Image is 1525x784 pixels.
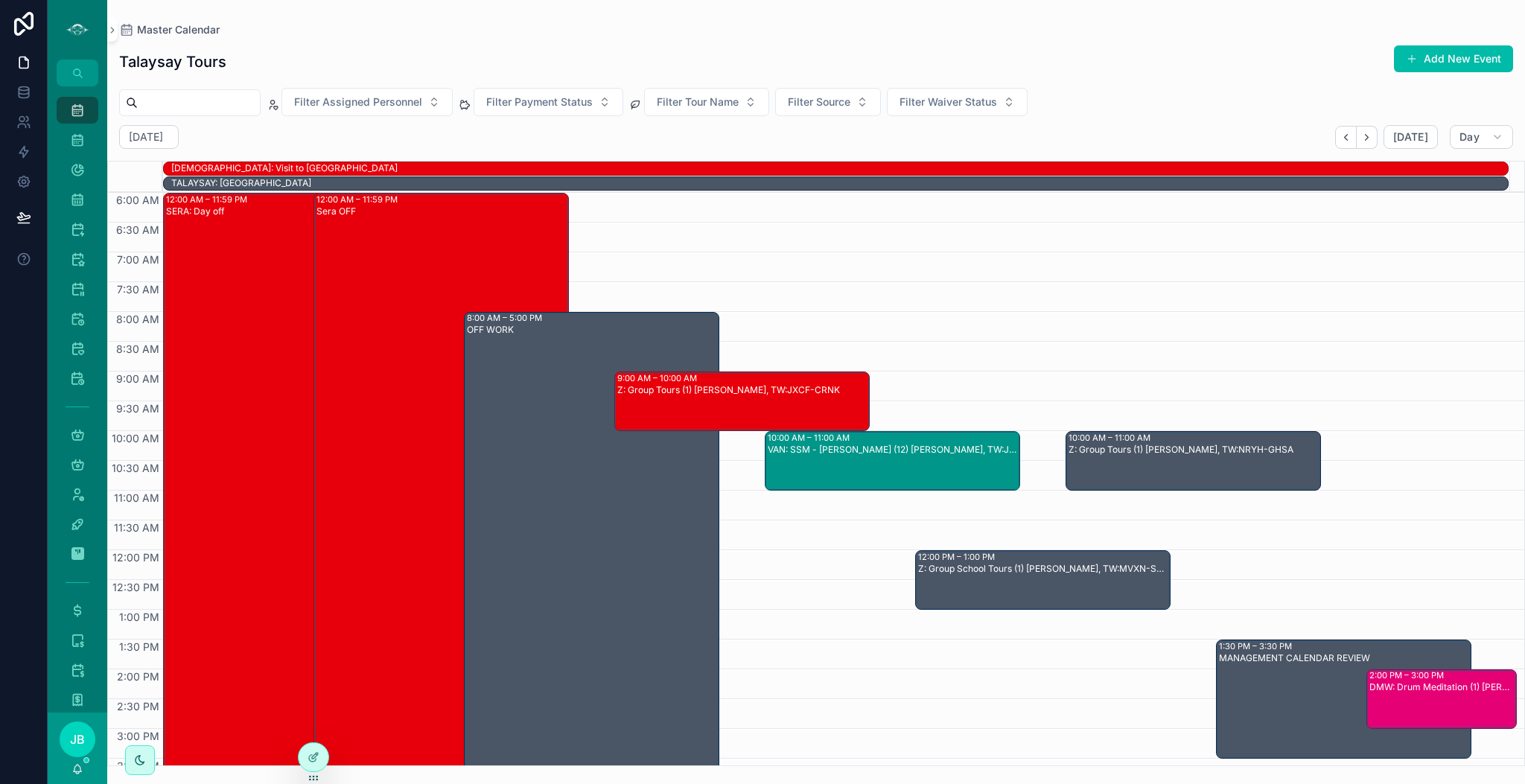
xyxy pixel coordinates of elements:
[1459,130,1480,144] span: Day
[316,194,567,205] div: 12:00 AM – 11:59 PM
[109,581,163,593] span: 12:30 PM
[617,384,868,396] div: Z: Group Tours (1) [PERSON_NAME], TW:JXCF-CRNK
[1367,670,1516,728] div: 2:00 PM – 3:00 PMDMW: Drum Meditation (1) [PERSON_NAME], TW:JAUM-PBCE
[1069,444,1319,456] div: Z: Group Tours (1) [PERSON_NAME], TW:NRYH-GHSA
[788,95,850,109] span: Filter Source
[1393,130,1428,144] span: [DATE]
[775,88,881,116] button: Select Button
[137,22,220,37] span: Master Calendar
[108,462,163,474] span: 10:30 AM
[1369,669,1515,681] div: 2:00 PM – 3:00 PM
[70,730,85,748] span: JB
[166,205,417,217] div: SERA: Day off
[467,324,718,336] div: OFF WORK
[171,176,1508,190] div: TALAYSAY: Japan
[486,95,593,109] span: Filter Payment Status
[113,730,163,742] span: 3:00 PM
[916,551,1170,609] div: 12:00 PM – 1:00 PMZ: Group School Tours (1) [PERSON_NAME], TW:MVXN-SMGE
[887,88,1028,116] button: Select Button
[112,342,163,355] span: 8:30 AM
[768,444,1019,456] div: VAN: SSM - [PERSON_NAME] (12) [PERSON_NAME], TW:JGZX-RAIH
[644,88,769,116] button: Select Button
[1066,432,1320,490] div: 10:00 AM – 11:00 AMZ: Group Tours (1) [PERSON_NAME], TW:NRYH-GHSA
[66,18,89,42] img: App logo
[294,95,422,109] span: Filter Assigned Personnel
[113,759,163,772] span: 3:30 PM
[1219,640,1470,652] div: 1:30 PM – 3:30 PM
[1357,126,1378,149] button: Next
[171,162,1508,174] div: [DEMOGRAPHIC_DATA]: Visit to [GEOGRAPHIC_DATA]
[474,88,623,116] button: Select Button
[113,253,163,266] span: 7:00 AM
[115,640,163,653] span: 1:30 PM
[112,313,163,325] span: 8:00 AM
[129,130,163,144] h2: [DATE]
[900,95,997,109] span: Filter Waiver Status
[1219,652,1470,664] div: MANAGEMENT CALENDAR REVIEW
[110,491,163,504] span: 11:00 AM
[113,670,163,683] span: 2:00 PM
[109,551,163,564] span: 12:00 PM
[119,51,226,72] h1: Talaysay Tours
[113,283,163,296] span: 7:30 AM
[1394,45,1513,72] button: Add New Event
[1217,640,1471,758] div: 1:30 PM – 3:30 PMMANAGEMENT CALENDAR REVIEW
[1335,126,1357,149] button: Back
[166,194,417,205] div: 12:00 AM – 11:59 PM
[657,95,739,109] span: Filter Tour Name
[316,205,567,217] div: Sera OFF
[281,88,453,116] button: Select Button
[918,551,1169,563] div: 12:00 PM – 1:00 PM
[115,611,163,623] span: 1:00 PM
[1069,432,1319,444] div: 10:00 AM – 11:00 AM
[112,402,163,415] span: 9:30 AM
[1384,125,1438,149] button: [DATE]
[768,432,1019,444] div: 10:00 AM – 11:00 AM
[617,372,868,384] div: 9:00 AM – 10:00 AM
[48,86,107,713] div: scrollable content
[765,432,1019,490] div: 10:00 AM – 11:00 AMVAN: SSM - [PERSON_NAME] (12) [PERSON_NAME], TW:JGZX-RAIH
[171,177,1508,189] div: TALAYSAY: [GEOGRAPHIC_DATA]
[112,223,163,236] span: 6:30 AM
[113,700,163,713] span: 2:30 PM
[918,563,1169,575] div: Z: Group School Tours (1) [PERSON_NAME], TW:MVXN-SMGE
[119,22,220,37] a: Master Calendar
[112,372,163,385] span: 9:00 AM
[108,432,163,444] span: 10:00 AM
[112,194,163,206] span: 6:00 AM
[467,312,718,324] div: 8:00 AM – 5:00 PM
[1369,681,1515,693] div: DMW: Drum Meditation (1) [PERSON_NAME], TW:JAUM-PBCE
[615,372,869,430] div: 9:00 AM – 10:00 AMZ: Group Tours (1) [PERSON_NAME], TW:JXCF-CRNK
[1450,125,1513,149] button: Day
[171,162,1508,175] div: SHAE: Visit to Japan
[110,521,163,534] span: 11:30 AM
